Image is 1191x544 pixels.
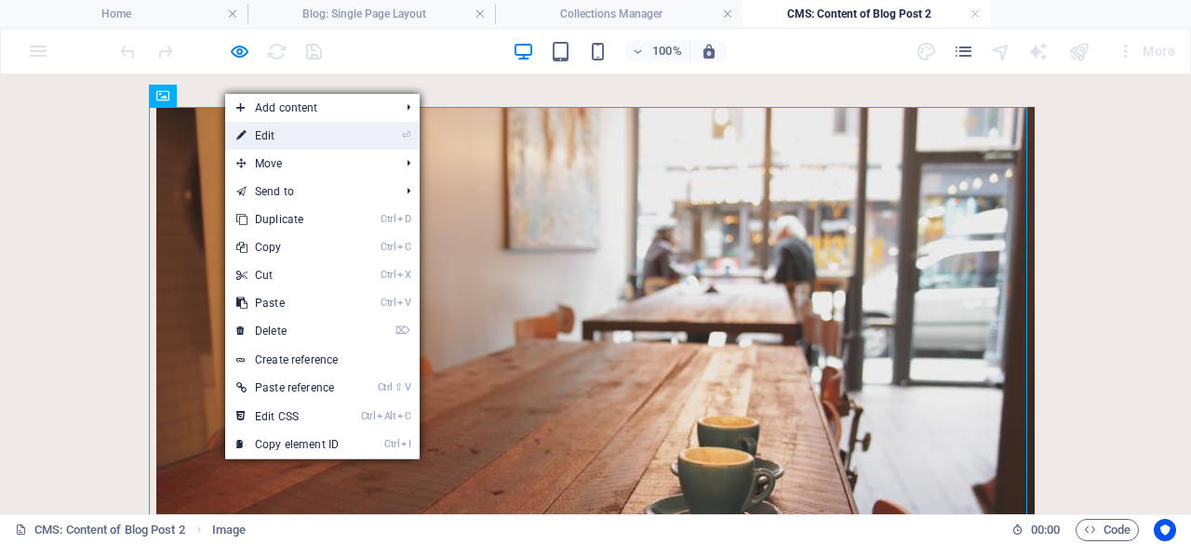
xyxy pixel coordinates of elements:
i: ⏎ [402,129,410,141]
i: I [401,438,410,450]
span: 00 00 [1031,519,1060,541]
a: ⏎Edit [225,122,350,150]
a: CtrlCCopy [225,233,350,261]
a: Create reference [225,346,420,374]
a: Ctrl⇧VPaste reference [225,374,350,402]
i: Ctrl [361,410,376,422]
a: Click to cancel selection. Double-click to open Pages [15,519,185,541]
a: CtrlICopy element ID [225,431,350,458]
h4: Collections Manager [495,4,743,24]
i: Ctrl [378,381,393,393]
a: ⌦Delete [225,317,350,345]
a: CtrlDDuplicate [225,206,350,233]
i: Alt [377,410,395,422]
span: : [1044,523,1047,537]
i: ⇧ [395,381,403,393]
i: V [405,381,410,393]
i: Ctrl [381,241,395,253]
i: Ctrl [381,297,395,309]
h4: Blog: Single Page Layout [248,4,495,24]
a: CtrlAltCEdit CSS [225,403,350,431]
button: 100% [624,40,690,62]
i: C [397,410,410,422]
span: Add content [225,94,392,122]
span: Move [225,150,392,178]
i: On resize automatically adjust zoom level to fit chosen device. [701,43,717,60]
nav: breadcrumb [212,519,246,541]
span: Code [1084,519,1131,541]
a: Send to [225,178,392,206]
a: CtrlXCut [225,261,350,289]
i: X [397,269,410,281]
a: CtrlVPaste [225,289,350,317]
h6: 100% [652,40,682,62]
h4: CMS: Content of Blog Post 2 [743,4,990,24]
span: Click to select. Double-click to edit [212,519,246,541]
i: C [397,241,410,253]
button: Click here to leave preview mode and continue editing [228,40,250,62]
button: pages [953,40,975,62]
i: Ctrl [381,213,395,225]
i: ⌦ [395,325,410,337]
i: Pages (Ctrl+Alt+S) [953,41,974,62]
h6: Session time [1011,519,1061,541]
i: Ctrl [384,438,399,450]
button: Usercentrics [1154,519,1176,541]
i: D [397,213,410,225]
i: V [397,297,410,309]
button: Code [1076,519,1139,541]
i: Ctrl [381,269,395,281]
